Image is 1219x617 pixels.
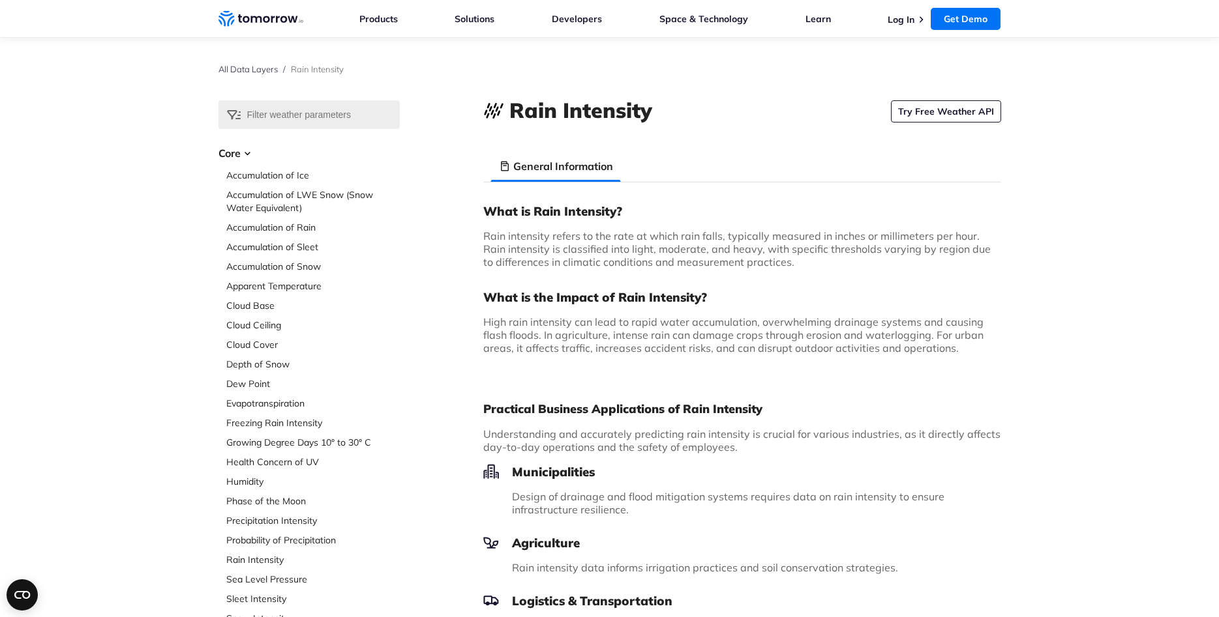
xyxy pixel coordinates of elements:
button: Open CMP widget [7,579,38,610]
a: Rain Intensity [226,553,400,566]
a: Evapotranspiration [226,397,400,410]
span: Rain intensity data informs irrigation practices and soil conservation strategies. [512,561,898,574]
a: Sleet Intensity [226,592,400,605]
a: Growing Degree Days 10° to 30° C [226,436,400,449]
a: Cloud Base [226,299,400,312]
input: Filter weather parameters [218,100,400,129]
a: Phase of the Moon [226,495,400,508]
a: Learn [805,13,831,25]
span: Design of drainage and flood mitigation systems requires data on rain intensity to ensure infrast... [512,490,944,516]
a: Freezing Rain Intensity [226,416,400,429]
a: Depth of Snow [226,358,400,371]
a: Accumulation of Snow [226,260,400,273]
a: Solutions [455,13,494,25]
a: Home link [218,9,303,29]
a: Accumulation of LWE Snow (Snow Water Equivalent) [226,188,400,214]
h3: What is the Impact of Rain Intensity? [483,289,1001,305]
a: Humidity [226,475,400,488]
a: Precipitation Intensity [226,514,400,527]
li: General Information [491,151,621,182]
a: Developers [552,13,602,25]
a: Space & Technology [659,13,748,25]
a: Try Free Weather API [891,100,1001,122]
a: Accumulation of Rain [226,221,400,234]
span: Rain Intensity [291,64,344,74]
span: Rain intensity refers to the rate at which rain falls, typically measured in inches or millimeter... [483,229,991,268]
span: High rain intensity can lead to rapid water accumulation, overwhelming drainage systems and causi... [483,315,984,354]
a: Accumulation of Ice [226,169,400,182]
h2: Practical Business Applications of Rain Intensity [483,401,1001,417]
h3: General Information [513,158,613,174]
h3: Municipalities [483,464,1001,480]
a: Sea Level Pressure [226,573,400,586]
a: All Data Layers [218,64,278,74]
h3: Agriculture [483,535,1001,551]
a: Cloud Ceiling [226,319,400,332]
span: Understanding and accurately predicting rain intensity is crucial for various industries, as it d... [483,427,1001,453]
a: Apparent Temperature [226,280,400,293]
a: Dew Point [226,377,400,390]
a: Probability of Precipitation [226,534,400,547]
h3: Core [218,145,400,161]
a: Cloud Cover [226,338,400,351]
h3: Logistics & Transportation [483,593,1001,609]
a: Accumulation of Sleet [226,240,400,253]
h3: What is Rain Intensity? [483,203,1001,219]
a: Log In [888,14,914,25]
a: Products [359,13,398,25]
h1: Rain Intensity [509,96,652,124]
a: Get Demo [931,8,1001,30]
span: / [283,64,286,74]
a: Health Concern of UV [226,455,400,468]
